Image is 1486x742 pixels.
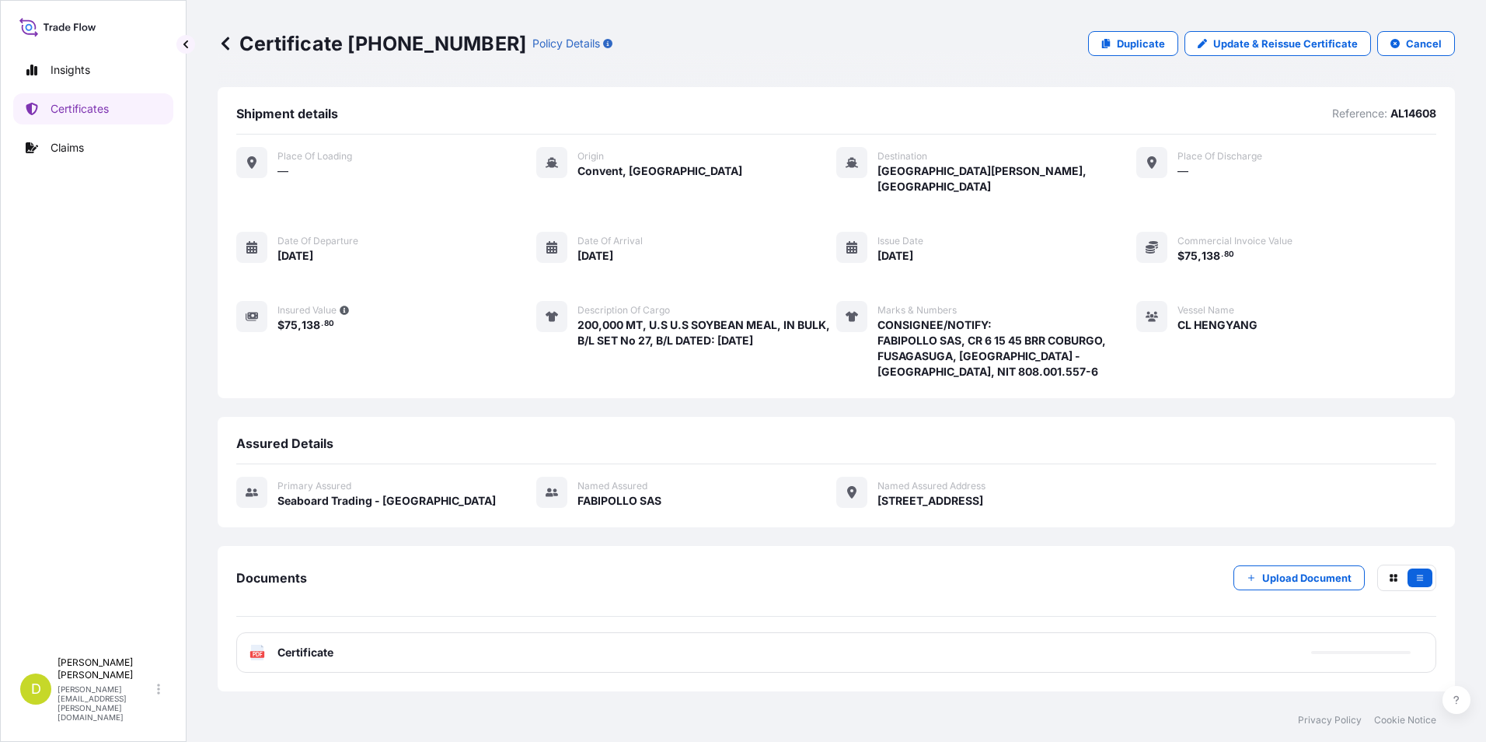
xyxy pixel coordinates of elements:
span: Convent, [GEOGRAPHIC_DATA] [577,163,742,179]
span: Place of Loading [277,150,352,163]
span: Certificate [277,645,333,660]
span: FABIPOLLO SAS [577,493,661,509]
span: [DATE] [877,248,913,264]
span: . [1221,252,1223,257]
p: Reference: [1332,106,1387,121]
span: [STREET_ADDRESS] [877,493,983,509]
p: Policy Details [532,36,600,51]
span: Marks & Numbers [877,304,957,317]
span: [DATE] [577,248,613,264]
span: — [1177,163,1188,179]
span: 138 [1202,250,1220,261]
a: Duplicate [1088,31,1178,56]
span: Date of arrival [577,235,643,247]
span: 138 [302,320,320,331]
span: Issue Date [877,235,923,247]
span: 75 [284,320,298,331]
span: Named Assured Address [877,480,985,492]
a: Cookie Notice [1374,714,1436,726]
a: Insights [13,54,173,86]
span: Primary assured [277,480,351,492]
span: CONSIGNEE/NOTIFY: FABIPOLLO SAS, CR 6 15 45 BRR COBURGO, FUSAGASUGA, [GEOGRAPHIC_DATA] - [GEOGRAP... [877,317,1136,380]
span: Origin [577,150,604,163]
span: Date of departure [277,235,358,247]
span: Shipment details [236,106,338,121]
p: Insights [51,62,90,78]
span: D [31,681,41,697]
span: Vessel Name [1177,304,1234,317]
span: Insured Value [277,304,337,317]
text: PDF [253,652,263,657]
span: Named Assured [577,480,647,492]
p: AL14608 [1390,106,1436,121]
a: Update & Reissue Certificate [1184,31,1371,56]
p: Certificate [PHONE_NUMBER] [218,31,526,56]
span: Destination [877,150,927,163]
span: Description of cargo [577,304,670,317]
span: Place of discharge [1177,150,1262,163]
a: Claims [13,132,173,163]
p: Claims [51,140,84,156]
p: Duplicate [1117,36,1165,51]
span: Documents [236,570,307,586]
a: Privacy Policy [1298,714,1362,726]
span: [GEOGRAPHIC_DATA][PERSON_NAME], [GEOGRAPHIC_DATA] [877,163,1136,194]
span: — [277,163,288,179]
p: [PERSON_NAME][EMAIL_ADDRESS][PERSON_NAME][DOMAIN_NAME] [58,684,154,722]
button: Upload Document [1233,565,1365,590]
span: $ [1177,250,1184,261]
span: 80 [324,321,334,327]
span: 75 [1184,250,1198,261]
span: Assured Details [236,436,333,451]
span: Seaboard Trading - [GEOGRAPHIC_DATA] [277,493,496,509]
span: 80 [1224,252,1234,257]
span: , [298,320,302,331]
span: Commercial Invoice Value [1177,235,1292,247]
p: [PERSON_NAME] [PERSON_NAME] [58,656,154,681]
p: Certificates [51,101,109,117]
span: $ [277,320,284,331]
button: Cancel [1377,31,1455,56]
span: 200,000 MT, U.S U.S SOYBEAN MEAL, IN BULK, B/L SET No 27, B/L DATED: [DATE] [577,317,836,348]
a: Certificates [13,93,173,124]
p: Upload Document [1262,570,1352,586]
p: Cancel [1406,36,1442,51]
span: [DATE] [277,248,313,264]
span: . [321,321,323,327]
span: CL HENGYANG [1177,317,1258,333]
p: Update & Reissue Certificate [1213,36,1358,51]
span: , [1198,250,1202,261]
